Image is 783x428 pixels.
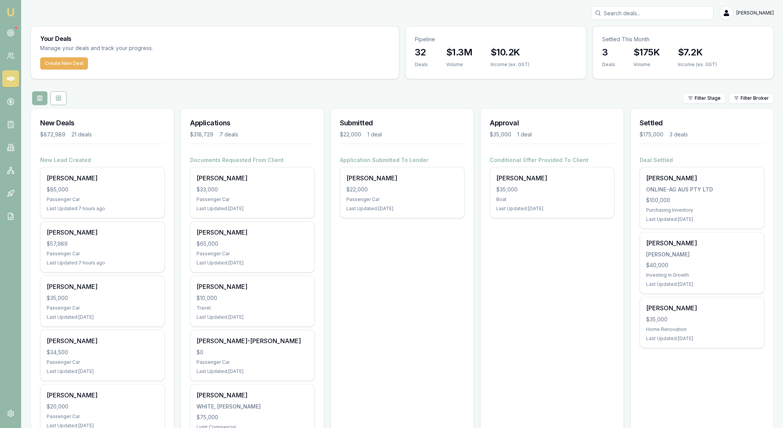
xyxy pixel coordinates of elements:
[197,282,308,291] div: [PERSON_NAME]
[646,216,758,222] div: Last Updated: [DATE]
[646,196,758,204] div: $100,000
[47,186,158,193] div: $85,000
[219,131,238,138] div: 7 deals
[40,131,65,138] div: $872,989
[197,240,308,248] div: $65,000
[490,156,614,164] h4: Conditional Offer Provided To Client
[197,359,308,365] div: Passenger Car
[490,131,511,138] div: $35,000
[367,131,382,138] div: 1 deal
[40,118,165,128] h3: New Deals
[496,196,608,203] div: Boat
[634,62,660,68] div: Volume
[646,173,758,183] div: [PERSON_NAME]
[190,156,315,164] h4: Documents Requested From Client
[446,62,472,68] div: Volume
[6,8,15,17] img: emu-icon-u.png
[40,44,236,53] p: Manage your deals and track your progress.
[602,36,764,43] p: Settled This Month
[197,206,308,212] div: Last Updated: [DATE]
[496,206,608,212] div: Last Updated: [DATE]
[640,131,663,138] div: $175,000
[695,95,721,101] span: Filter Stage
[634,46,660,58] h3: $175K
[190,118,315,128] h3: Applications
[197,228,308,237] div: [PERSON_NAME]
[346,173,458,183] div: [PERSON_NAME]
[197,403,308,410] div: WHITE, [PERSON_NAME]
[47,240,158,248] div: $57,989
[646,281,758,287] div: Last Updated: [DATE]
[640,118,764,128] h3: Settled
[47,413,158,420] div: Passenger Car
[446,46,472,58] h3: $1.3M
[646,238,758,248] div: [PERSON_NAME]
[40,57,88,70] button: Create New Deal
[197,260,308,266] div: Last Updated: [DATE]
[197,173,308,183] div: [PERSON_NAME]
[496,173,608,183] div: [PERSON_NAME]
[197,294,308,302] div: $10,000
[602,62,615,68] div: Deals
[591,6,713,20] input: Search deals
[678,62,717,68] div: Income (ex. GST)
[197,251,308,257] div: Passenger Car
[729,93,774,104] button: Filter Broker
[646,336,758,342] div: Last Updated: [DATE]
[415,46,428,58] h3: 32
[415,36,577,43] p: Pipeline
[346,196,458,203] div: Passenger Car
[71,131,92,138] div: 21 deals
[47,314,158,320] div: Last Updated: [DATE]
[646,272,758,278] div: Investing In Growth
[646,303,758,313] div: [PERSON_NAME]
[496,186,608,193] div: $35,000
[646,326,758,332] div: Home Renovation
[197,186,308,193] div: $33,000
[47,228,158,237] div: [PERSON_NAME]
[346,206,458,212] div: Last Updated: [DATE]
[491,46,530,58] h3: $10.2K
[646,316,758,323] div: $35,000
[415,62,428,68] div: Deals
[683,93,726,104] button: Filter Stage
[47,206,158,212] div: Last Updated: 7 hours ago
[197,391,308,400] div: [PERSON_NAME]
[490,118,614,128] h3: Approval
[646,207,758,213] div: Purchasing Inventory
[197,336,308,345] div: [PERSON_NAME]-[PERSON_NAME]
[47,260,158,266] div: Last Updated: 7 hours ago
[678,46,717,58] h3: $7.2K
[741,95,769,101] span: Filter Broker
[491,62,530,68] div: Income (ex. GST)
[47,349,158,356] div: $34,500
[197,314,308,320] div: Last Updated: [DATE]
[646,186,758,193] div: ONLINE-AG AUS PTY LTD
[197,305,308,311] div: Travel
[197,413,308,421] div: $75,000
[602,46,615,58] h3: 3
[340,156,465,164] h4: Application Submitted To Lender
[197,368,308,374] div: Last Updated: [DATE]
[736,10,774,16] span: [PERSON_NAME]
[340,118,465,128] h3: Submitted
[517,131,532,138] div: 1 deal
[40,36,390,42] h3: Your Deals
[47,391,158,400] div: [PERSON_NAME]
[40,156,165,164] h4: New Lead Created
[47,336,158,345] div: [PERSON_NAME]
[646,261,758,269] div: $40,000
[47,359,158,365] div: Passenger Car
[340,131,361,138] div: $22,000
[47,196,158,203] div: Passenger Car
[669,131,688,138] div: 3 deals
[47,294,158,302] div: $35,000
[47,368,158,374] div: Last Updated: [DATE]
[197,196,308,203] div: Passenger Car
[47,305,158,311] div: Passenger Car
[47,403,158,410] div: $20,000
[197,349,308,356] div: $0
[346,186,458,193] div: $22,000
[646,251,758,258] div: [PERSON_NAME]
